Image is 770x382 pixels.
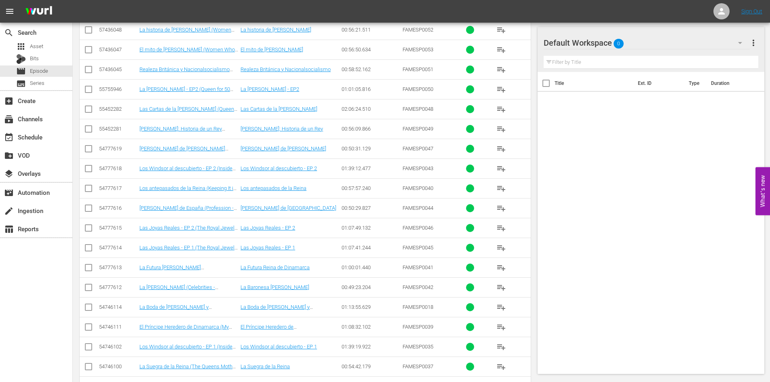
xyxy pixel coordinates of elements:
[403,66,433,72] span: FAMESP0051
[492,198,511,218] button: playlist_add
[240,106,317,112] a: Las Cartas de la [PERSON_NAME]
[403,86,433,92] span: FAMESP0050
[240,245,295,251] a: Las Joyas Reales - EP 1
[749,33,758,53] button: more_vert
[139,126,227,144] a: [PERSON_NAME]: Historia de un Rey ([PERSON_NAME] - A [PERSON_NAME] Story)
[403,185,433,191] span: FAMESP0040
[139,106,237,124] a: Las Cartas de la [PERSON_NAME] (Queen [PERSON_NAME]'s Letters: A Monarch Unveiled)
[30,55,39,63] span: Bits
[99,185,137,191] div: 54777617
[403,165,433,171] span: FAMESP0043
[4,96,14,106] span: Create
[741,8,762,15] a: Sign Out
[633,72,684,95] th: Ext. ID
[496,124,506,134] span: playlist_add
[139,66,233,84] a: Realeza Británica y Nacionalsocialismo (The Royals, the British Aristrocracy and the Nazis)
[496,84,506,94] span: playlist_add
[492,80,511,99] button: playlist_add
[706,72,755,95] th: Duration
[342,46,400,53] div: 00:56:50.634
[99,245,137,251] div: 54777614
[496,342,506,352] span: playlist_add
[342,304,400,310] div: 01:13:55.629
[99,344,137,350] div: 54746102
[342,185,400,191] div: 00:57:57.240
[403,205,433,211] span: FAMESP0044
[99,146,137,152] div: 54777619
[403,344,433,350] span: FAMESP0035
[99,27,137,33] div: 57436048
[16,42,26,51] span: Asset
[240,27,311,33] a: La historia de [PERSON_NAME]
[342,363,400,369] div: 00:54:42.179
[5,6,15,16] span: menu
[684,72,706,95] th: Type
[240,185,306,191] a: Los antepasados de la Reina
[492,278,511,297] button: playlist_add
[492,337,511,357] button: playlist_add
[342,344,400,350] div: 01:39:19.922
[139,324,232,342] a: El Príncipe Heredero de Dinamarca (My Path - A Prince of Very Modern Times) [DEMOGRAPHIC_DATA]
[99,165,137,171] div: 54777618
[99,264,137,270] div: 54777613
[342,86,400,92] div: 01:01:05.816
[496,144,506,154] span: playlist_add
[492,119,511,139] button: playlist_add
[240,344,317,350] a: Los Windsor al descubierto - EP 1
[342,324,400,330] div: 01:08:32.102
[240,86,299,92] a: La [PERSON_NAME] - EP2
[139,27,234,45] a: La historia de [PERSON_NAME] (Women Who Made History - [PERSON_NAME] the Great)
[139,264,235,283] a: La Futura [PERSON_NAME] ([PERSON_NAME] - A Portrait of the Future Queen of Denmark)
[99,225,137,231] div: 54777615
[342,284,400,290] div: 00:49:23.204
[139,146,234,164] a: [PERSON_NAME] de [PERSON_NAME] (Profession - Queen! - [PERSON_NAME] of the [DEMOGRAPHIC_DATA])
[492,20,511,40] button: playlist_add
[240,46,303,53] a: El mito de [PERSON_NAME]
[99,66,137,72] div: 57436045
[403,284,433,290] span: FAMESP0042
[342,264,400,270] div: 01:00:01.440
[139,86,233,98] a: La [PERSON_NAME] - EP2 (Queen for 50 Years EP02)
[99,205,137,211] div: 54777616
[240,146,326,152] a: [PERSON_NAME] de [PERSON_NAME]
[139,46,238,59] a: El mito de [PERSON_NAME] (Women Who Made History - [PERSON_NAME])
[240,225,295,231] a: Las Joyas Reales - EP 2
[99,46,137,53] div: 57436047
[30,79,44,87] span: Series
[139,245,238,257] a: Las Joyas Reales - EP 1 (The Royal Jewels - Through Generations EP01)
[492,60,511,79] button: playlist_add
[496,104,506,114] span: playlist_add
[342,106,400,112] div: 02:06:24.510
[4,133,14,142] span: Schedule
[496,65,506,74] span: playlist_add
[492,357,511,376] button: playlist_add
[30,42,43,51] span: Asset
[492,258,511,277] button: playlist_add
[492,99,511,119] button: playlist_add
[403,27,433,33] span: FAMESP0052
[342,225,400,231] div: 01:07:49.132
[139,225,238,237] a: Las Joyas Reales - EP 2 (The Royal Jewels - Through Generations EP02)
[139,304,232,334] a: La Boda de [PERSON_NAME] y [PERSON_NAME] (The Wedding of [PERSON_NAME] & [PERSON_NAME] ([PERSON_N...
[403,46,433,53] span: FAMESP0053
[240,66,331,72] a: Realeza Británica y Nacionalsocialismo
[755,167,770,215] button: Open Feedback Widget
[492,298,511,317] button: playlist_add
[496,25,506,35] span: playlist_add
[403,324,433,330] span: FAMESP0039
[403,106,433,112] span: FAMESP0048
[99,304,137,310] div: 54746114
[240,165,317,171] a: Los Windsor al descubierto - EP 2
[496,45,506,55] span: playlist_add
[496,164,506,173] span: playlist_add
[240,205,336,211] a: [PERSON_NAME] de [GEOGRAPHIC_DATA]
[240,126,323,132] a: [PERSON_NAME]: Historia de un Rey
[403,363,433,369] span: FAMESP0037
[99,363,137,369] div: 54746100
[139,185,236,197] a: Los antepasados de la Reina (Keeping It in the Royal Family)
[99,126,137,132] div: 55452281
[16,54,26,64] div: Bits
[496,243,506,253] span: playlist_add
[403,245,433,251] span: FAMESP0045
[4,188,14,198] span: Automation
